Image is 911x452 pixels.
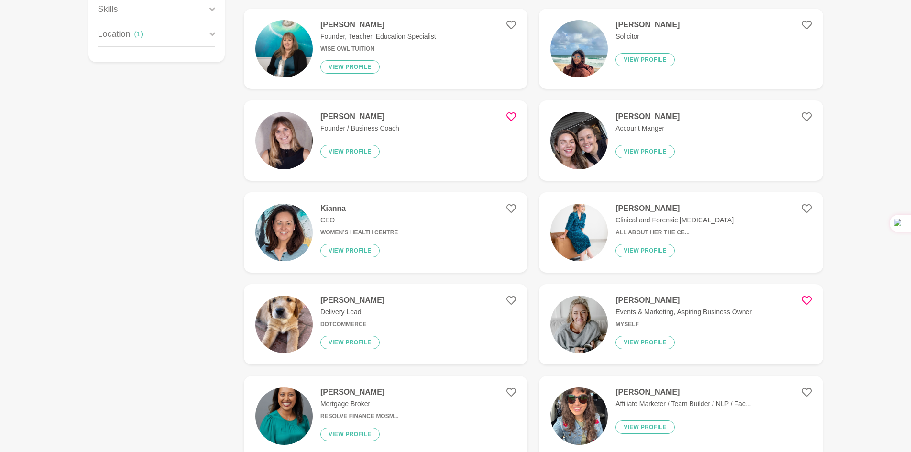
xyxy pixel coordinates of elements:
[255,387,313,445] img: a26bbd168be758fbc6bab79ab8eca40e456e4e2f-2000x3000.jpg
[615,20,680,30] h4: [PERSON_NAME]
[550,20,608,77] img: 2749465ab56a6046c1c1b958f3db718fe9215195-1440x1800.jpg
[244,9,527,89] a: [PERSON_NAME]Founder, Teacher, Education SpecialistWise Owl TuitionView profile
[255,112,313,169] img: 6cdf9e4a07ba1d4ff86fe29070785dd57e4211da-593x640.jpg
[98,28,131,41] p: Location
[539,284,823,364] a: [PERSON_NAME]Events & Marketing, Aspiring Business OwnerMyselfView profile
[320,336,380,349] button: View profile
[615,420,675,434] button: View profile
[615,244,675,257] button: View profile
[98,3,118,16] p: Skills
[320,112,399,121] h4: [PERSON_NAME]
[615,53,675,66] button: View profile
[320,428,380,441] button: View profile
[320,145,380,158] button: View profile
[615,399,751,409] p: Affiliate Marketer / Team Builder / NLP / Fac...
[615,296,752,305] h4: [PERSON_NAME]
[615,204,734,213] h4: [PERSON_NAME]
[539,100,823,181] a: [PERSON_NAME]Account MangerView profile
[615,215,734,225] p: Clinical and Forensic [MEDICAL_DATA]
[320,307,384,317] p: Delivery Lead
[615,229,734,236] h6: All About Her The Ce...
[615,307,752,317] p: Events & Marketing, Aspiring Business Owner
[320,244,380,257] button: View profile
[255,204,313,261] img: 0eff5774a8bc8e7fa790e32df3da3b03bbd6c339-811x850.jpg
[550,296,608,353] img: d543e358c16dd71bbb568c1d107d2b48855f8b53-427x640.jpg
[320,296,384,305] h4: [PERSON_NAME]
[244,284,527,364] a: [PERSON_NAME]Delivery LeadDotCommerceView profile
[320,399,399,409] p: Mortgage Broker
[615,387,751,397] h4: [PERSON_NAME]
[244,192,527,273] a: KiannaCEOWomen’s Health CentreView profile
[320,387,399,397] h4: [PERSON_NAME]
[320,45,436,53] h6: Wise Owl Tuition
[615,32,680,42] p: Solicitor
[550,112,608,169] img: c761ec2c688c7c1bb9c3b50986ae9137a57d05b9-1536x2048.jpg
[550,387,608,445] img: 8006cefc193436637ce7790ebce8b5eedc87b901-3024x4032.jpg
[320,321,384,328] h6: DotCommerce
[320,20,436,30] h4: [PERSON_NAME]
[244,100,527,181] a: [PERSON_NAME]Founder / Business CoachView profile
[320,229,398,236] h6: Women’s Health Centre
[539,9,823,89] a: [PERSON_NAME]SolicitorView profile
[320,413,399,420] h6: Resolve Finance Mosm...
[615,336,675,349] button: View profile
[615,123,680,133] p: Account Manger
[320,32,436,42] p: Founder, Teacher, Education Specialist
[615,145,675,158] button: View profile
[134,29,143,40] div: ( 1 )
[320,60,380,74] button: View profile
[320,215,398,225] p: CEO
[320,123,399,133] p: Founder / Business Coach
[615,112,680,121] h4: [PERSON_NAME]
[539,192,823,273] a: [PERSON_NAME]Clinical and Forensic [MEDICAL_DATA]All About Her The Ce...View profile
[320,204,398,213] h4: Kianna
[550,204,608,261] img: 5dd82e796748bded7a2ba101e275388fb15739dc-2048x3074.jpg
[255,20,313,77] img: a530bc8d2a2e0627e4f81662508317a5eb6ed64f-4000x6000.jpg
[615,321,752,328] h6: Myself
[255,296,313,353] img: 8d0fd4b5ed2a92cc8d483140c93845a3b7f6f4ab-3024x4032.jpg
